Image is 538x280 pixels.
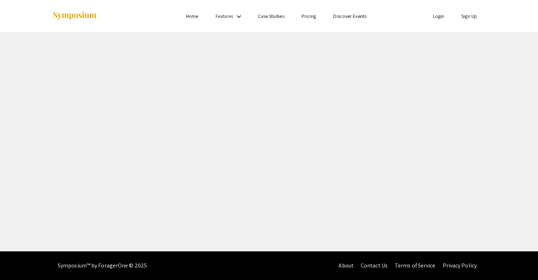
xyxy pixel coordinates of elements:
a: Sign Up [461,13,477,19]
a: Features [216,13,234,19]
a: Contact Us [361,262,388,269]
a: Pricing [302,13,316,19]
a: About [338,262,354,269]
a: Privacy Policy [443,262,477,269]
a: Login [433,13,445,19]
img: Symposium by ForagerOne [52,11,97,21]
a: Discover Events [333,13,366,19]
a: Terms of Service [395,262,436,269]
mat-icon: Expand Features list [235,12,243,21]
a: Case Studies [258,13,284,19]
div: Symposium™ by ForagerOne © 2025 [58,251,147,280]
a: Home [186,13,198,19]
